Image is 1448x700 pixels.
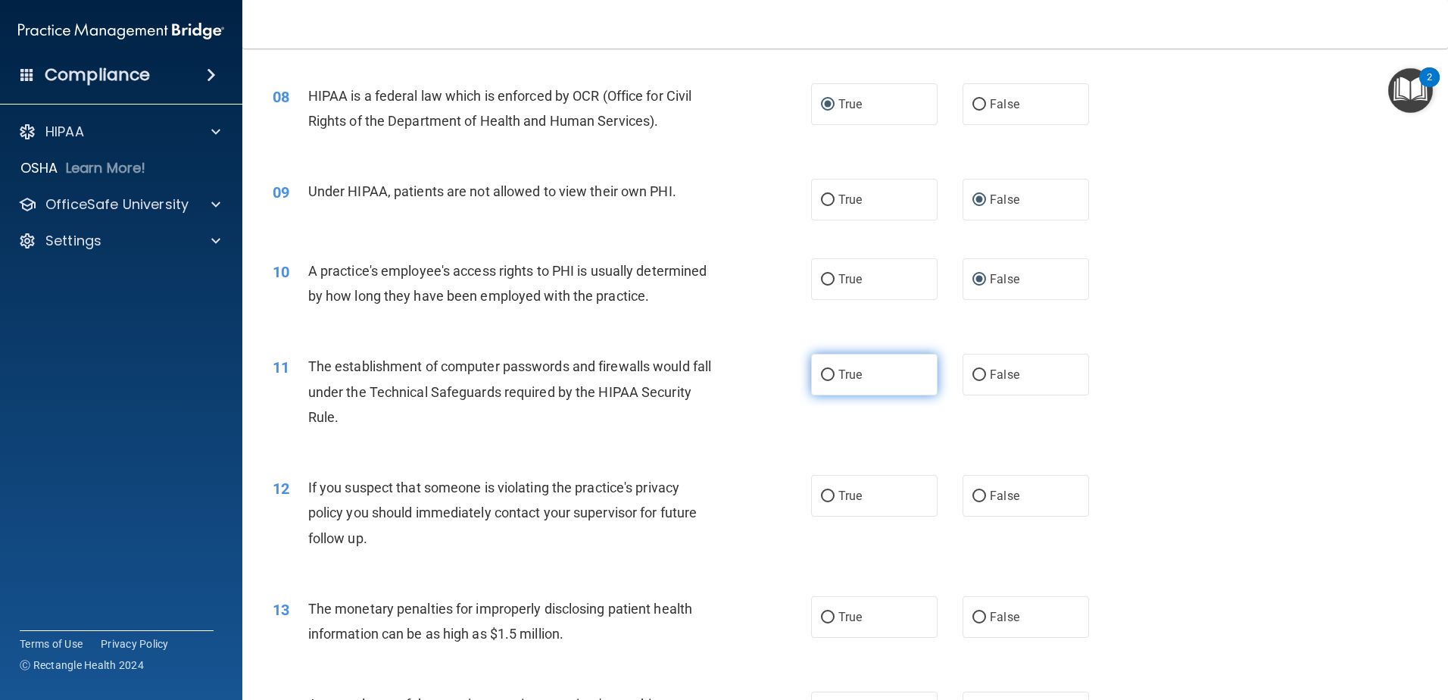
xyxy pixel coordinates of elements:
[972,370,986,381] input: False
[308,183,676,199] span: Under HIPAA, patients are not allowed to view their own PHI.
[821,99,835,111] input: True
[990,367,1019,382] span: False
[20,636,83,652] a: Terms of Use
[838,367,862,382] span: True
[273,601,289,619] span: 13
[308,88,692,129] span: HIPAA is a federal law which is enforced by OCR (Office for Civil Rights of the Department of Hea...
[273,263,289,281] span: 10
[18,232,220,250] a: Settings
[990,610,1019,624] span: False
[66,159,146,177] p: Learn More!
[308,601,692,642] span: The monetary penalties for improperly disclosing patient health information can be as high as $1....
[18,195,220,214] a: OfficeSafe University
[18,123,220,141] a: HIPAA
[972,491,986,502] input: False
[821,370,835,381] input: True
[273,358,289,377] span: 11
[972,612,986,623] input: False
[821,274,835,286] input: True
[838,192,862,207] span: True
[20,159,58,177] p: OSHA
[821,491,835,502] input: True
[1388,68,1433,113] button: Open Resource Center, 2 new notifications
[1427,77,1432,97] div: 2
[990,272,1019,286] span: False
[838,97,862,111] span: True
[308,263,707,304] span: A practice's employee's access rights to PHI is usually determined by how long they have been emp...
[45,232,101,250] p: Settings
[18,16,224,46] img: PMB logo
[101,636,169,652] a: Privacy Policy
[273,183,289,202] span: 09
[838,489,862,503] span: True
[308,480,697,545] span: If you suspect that someone is violating the practice's privacy policy you should immediately con...
[821,195,835,206] input: True
[990,97,1019,111] span: False
[990,192,1019,207] span: False
[972,99,986,111] input: False
[273,88,289,106] span: 08
[821,612,835,623] input: True
[972,195,986,206] input: False
[273,480,289,498] span: 12
[45,123,84,141] p: HIPAA
[990,489,1019,503] span: False
[308,358,711,424] span: The establishment of computer passwords and firewalls would fall under the Technical Safeguards r...
[45,64,150,86] h4: Compliance
[20,658,144,673] span: Ⓒ Rectangle Health 2024
[838,272,862,286] span: True
[838,610,862,624] span: True
[972,274,986,286] input: False
[45,195,189,214] p: OfficeSafe University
